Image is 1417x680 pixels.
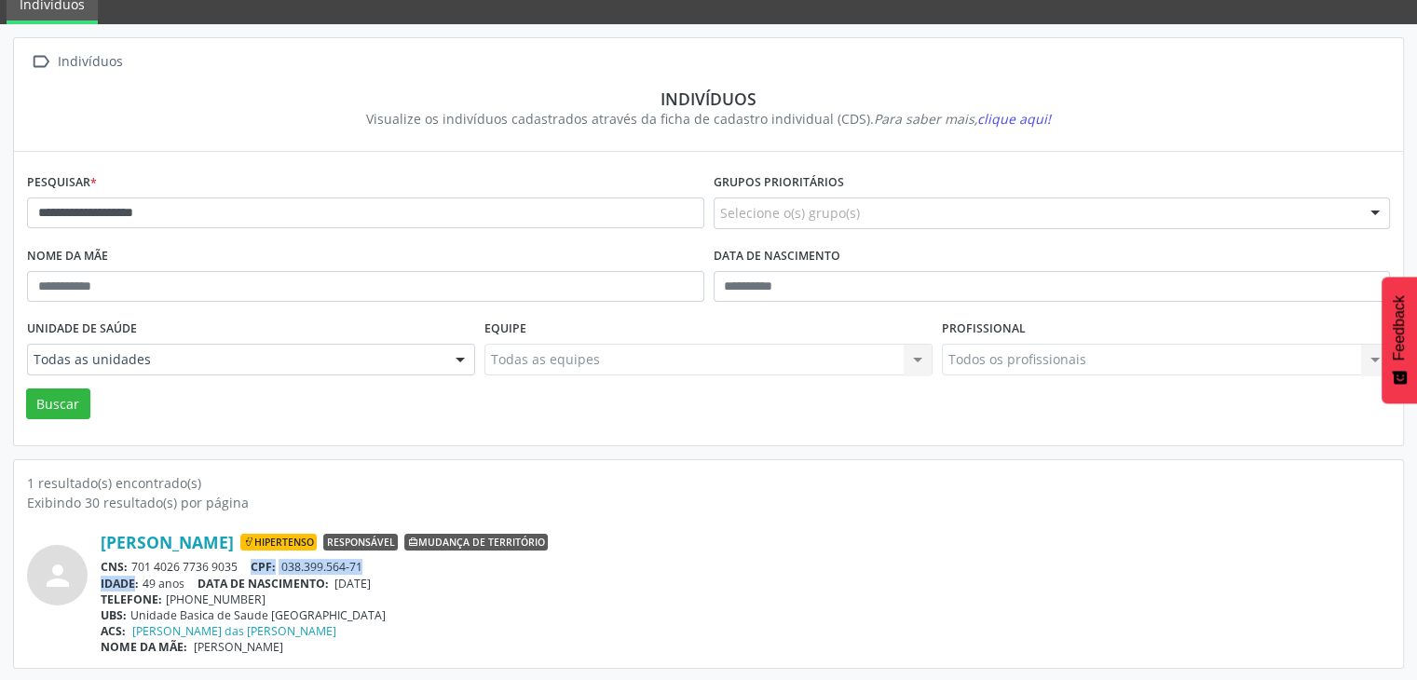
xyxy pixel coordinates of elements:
span: IDADE: [101,576,139,592]
span: Responsável [323,534,398,551]
span: [DATE] [334,576,371,592]
i: person [41,559,75,592]
div: 49 anos [101,576,1390,592]
i:  [27,48,54,75]
span: clique aqui! [977,110,1051,128]
span: CPF: [251,559,276,575]
a:  Indivíduos [27,48,126,75]
div: Visualize os indivíduos cadastrados através da ficha de cadastro individual (CDS). [40,109,1377,129]
button: Buscar [26,388,90,420]
span: NOME DA MÃE: [101,639,187,655]
span: CNS: [101,559,128,575]
label: Data de nascimento [714,242,840,271]
a: [PERSON_NAME] [101,532,234,552]
span: UBS: [101,607,127,623]
div: Indivíduos [40,88,1377,109]
div: Exibindo 30 resultado(s) por página [27,493,1390,512]
span: DATA DE NASCIMENTO: [198,576,329,592]
button: Feedback - Mostrar pesquisa [1382,277,1417,403]
label: Profissional [942,315,1026,344]
a: [PERSON_NAME] das [PERSON_NAME] [132,623,336,639]
div: Indivíduos [54,48,126,75]
span: TELEFONE: [101,592,162,607]
span: [PERSON_NAME] [194,639,283,655]
label: Unidade de saúde [27,315,137,344]
span: Hipertenso [240,534,317,551]
span: 038.399.564-71 [281,559,362,575]
span: Mudança de território [404,534,548,551]
div: [PHONE_NUMBER] [101,592,1390,607]
div: 701 4026 7736 9035 [101,559,1390,575]
span: Selecione o(s) grupo(s) [720,203,860,223]
span: Todas as unidades [34,350,437,369]
span: Feedback [1391,295,1408,360]
label: Grupos prioritários [714,169,844,197]
span: ACS: [101,623,126,639]
i: Para saber mais, [874,110,1051,128]
div: 1 resultado(s) encontrado(s) [27,473,1390,493]
div: Unidade Basica de Saude [GEOGRAPHIC_DATA] [101,607,1390,623]
label: Nome da mãe [27,242,108,271]
label: Pesquisar [27,169,97,197]
label: Equipe [484,315,526,344]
